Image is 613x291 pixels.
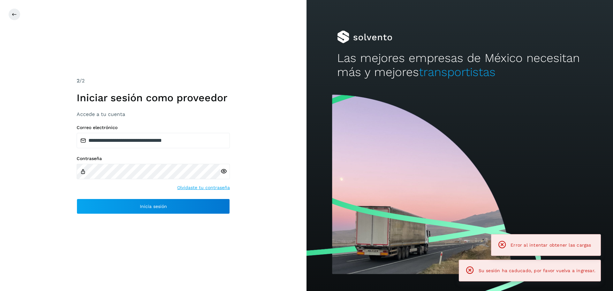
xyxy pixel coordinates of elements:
span: 2 [77,78,79,84]
label: Contraseña [77,156,230,161]
span: Error al intentar obtener las cargas [511,242,591,248]
span: transportistas [419,65,496,79]
span: Su sesión ha caducado, por favor vuelva a ingresar. [479,268,595,273]
div: /2 [77,77,230,85]
a: Olvidaste tu contraseña [177,184,230,191]
span: Inicia sesión [140,204,167,209]
h1: Iniciar sesión como proveedor [77,92,230,104]
label: Correo electrónico [77,125,230,130]
h3: Accede a tu cuenta [77,111,230,117]
button: Inicia sesión [77,199,230,214]
h2: Las mejores empresas de México necesitan más y mejores [337,51,582,80]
